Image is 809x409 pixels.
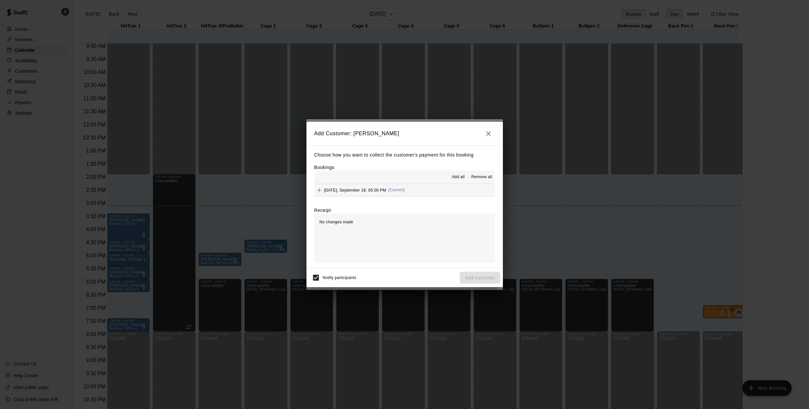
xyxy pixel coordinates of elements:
p: Choose how you want to collect the customer's payment for this booking [314,151,495,159]
span: [DATE], September 18: 05:00 PM [324,188,386,192]
span: (Current) [388,188,405,192]
span: No changes made [320,220,353,224]
label: Receipt [314,207,331,214]
span: Notify participants [323,275,357,280]
button: Add all [448,172,469,182]
span: Add [314,187,324,192]
span: Remove all [471,174,492,180]
button: Add[DATE], September 18: 05:00 PM(Current) [314,184,495,196]
button: Remove all [469,172,495,182]
label: Bookings [314,165,335,170]
h2: Add Customer: [PERSON_NAME] [306,122,503,145]
span: Add all [452,174,465,180]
